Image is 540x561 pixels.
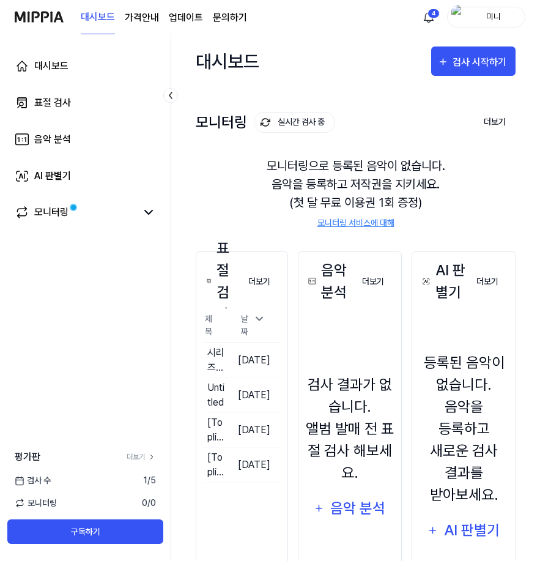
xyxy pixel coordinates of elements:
[261,117,270,127] img: monitoring Icon
[453,54,509,70] div: 검사 시작하기
[125,10,159,25] a: 가격안내
[420,352,508,506] div: 등록된 음악이 없습니다. 음악을 등록하고 새로운 검사 결과를 받아보세요.
[204,237,239,325] div: 표절 검사
[239,269,280,294] a: 더보기
[81,1,115,34] a: 대시보드
[7,51,163,81] a: 대시보드
[207,381,226,410] div: Untitled
[7,162,163,191] a: AI 판별기
[34,205,68,220] div: 모니터링
[226,343,280,378] td: [DATE]
[306,374,394,484] div: 검사 결과가 없습니다. 앨범 발매 전 표절 검사 해보세요.
[328,497,387,520] div: 음악 분석
[226,448,280,483] td: [DATE]
[143,474,156,487] span: 1 / 5
[196,46,259,76] div: 대시보드
[467,269,508,294] a: 더보기
[419,7,438,27] button: 알림4
[142,497,156,510] span: 0 / 0
[226,378,280,413] td: [DATE]
[420,516,508,545] button: AI 판별기
[7,519,163,544] button: 구독하기
[34,59,68,73] div: 대시보드
[204,308,226,343] th: 제목
[352,269,394,294] a: 더보기
[196,142,516,244] div: 모니터링으로 등록된 음악이 없습니다. 음악을 등록하고 저작권을 지키세요. (첫 달 무료 이용권 1회 증정)
[236,309,270,342] div: 날짜
[420,259,467,303] div: AI 판별기
[239,270,280,294] button: 더보기
[213,10,247,25] a: 문의하기
[15,474,51,487] span: 검사 수
[127,451,156,463] a: 더보기
[467,270,508,294] button: 더보기
[7,88,163,117] a: 표절 검사
[254,112,335,133] button: 실시간 검사 중
[15,497,57,510] span: 모니터링
[317,217,394,229] a: 모니터링 서비스에 대해
[169,10,203,25] a: 업데이트
[474,110,516,135] button: 더보기
[207,346,226,375] div: 시리즈2 EP6
[15,450,40,464] span: 평가판
[207,450,226,480] div: [Topline] 다시ep6
[34,169,71,184] div: AI 판별기
[15,205,136,220] a: 모니터링
[352,270,394,294] button: 더보기
[470,10,517,23] div: 미니
[207,415,226,445] div: [Topline] 새로운ep7 (1)
[306,494,394,523] button: 음악 분석
[421,10,436,24] img: 알림
[306,259,352,303] div: 음악 분석
[431,46,516,76] button: 검사 시작하기
[447,7,525,28] button: profile미니
[427,9,440,18] div: 4
[34,95,71,110] div: 표절 검사
[7,125,163,154] a: 음악 분석
[451,5,466,29] img: profile
[226,413,280,448] td: [DATE]
[442,519,501,542] div: AI 판별기
[34,132,71,147] div: 음악 분석
[196,112,335,133] div: 모니터링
